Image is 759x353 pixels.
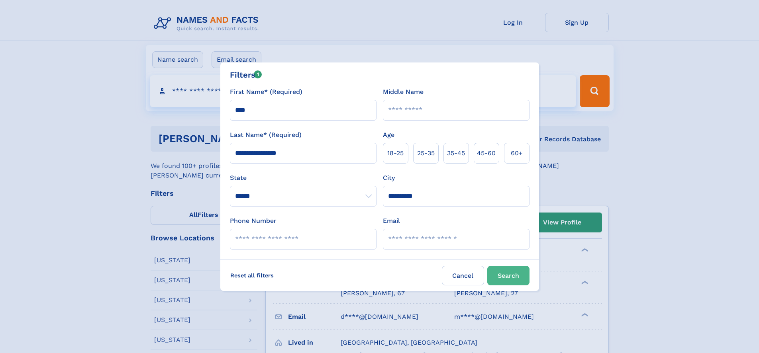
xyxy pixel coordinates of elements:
[225,266,279,285] label: Reset all filters
[230,173,377,183] label: State
[442,266,484,285] label: Cancel
[383,173,395,183] label: City
[383,130,394,140] label: Age
[511,148,523,158] span: 60+
[387,148,404,158] span: 18‑25
[477,148,496,158] span: 45‑60
[383,87,424,97] label: Middle Name
[230,130,302,140] label: Last Name* (Required)
[230,216,277,226] label: Phone Number
[447,148,465,158] span: 35‑45
[230,69,262,81] div: Filters
[383,216,400,226] label: Email
[417,148,435,158] span: 25‑35
[230,87,302,97] label: First Name* (Required)
[487,266,530,285] button: Search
